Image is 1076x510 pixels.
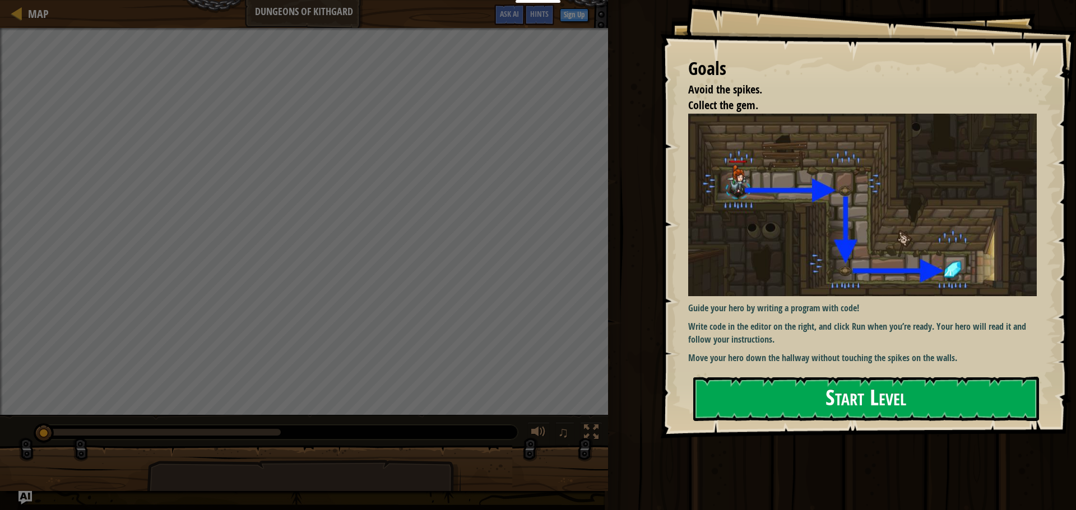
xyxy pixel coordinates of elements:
[530,8,549,19] span: Hints
[674,82,1034,98] li: Avoid the spikes.
[688,352,1045,364] p: Move your hero down the hallway without touching the spikes on the walls.
[527,422,550,445] button: Adjust volume
[688,302,1045,315] p: Guide your hero by writing a program with code!
[28,6,49,21] span: Map
[693,377,1039,421] button: Start Level
[560,8,588,22] button: Sign Up
[688,114,1045,296] img: Dungeons of kithgard
[18,491,32,504] button: Ask AI
[688,97,758,113] span: Collect the gem.
[22,6,49,21] a: Map
[494,4,525,25] button: Ask AI
[688,320,1045,346] p: Write code in the editor on the right, and click Run when you’re ready. Your hero will read it an...
[580,422,602,445] button: Toggle fullscreen
[555,422,574,445] button: ♫
[500,8,519,19] span: Ask AI
[558,424,569,441] span: ♫
[674,97,1034,114] li: Collect the gem.
[688,56,1037,82] div: Goals
[688,82,762,97] span: Avoid the spikes.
